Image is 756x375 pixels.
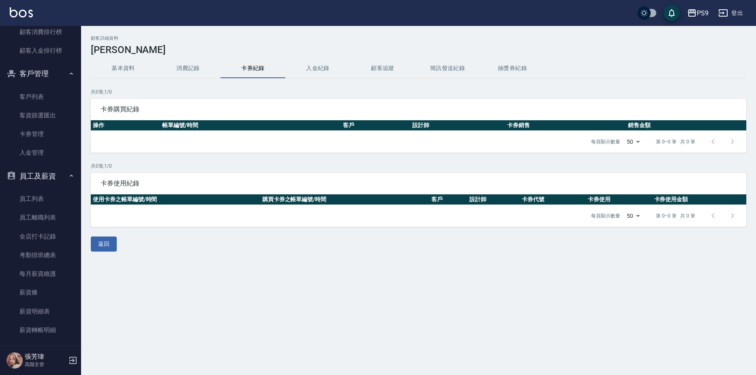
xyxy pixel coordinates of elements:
[3,143,78,162] a: 入金管理
[3,87,78,106] a: 客戶列表
[10,7,33,17] img: Logo
[626,120,746,131] th: 銷售金額
[656,212,695,219] p: 第 0–0 筆 共 0 筆
[91,120,160,131] th: 操作
[3,23,78,41] a: 顧客消費排行榜
[3,343,78,364] button: 商品管理
[25,361,66,368] p: 高階主管
[91,36,746,41] h2: 顧客詳細資料
[3,246,78,264] a: 考勤排班總表
[3,321,78,339] a: 薪資轉帳明細
[3,190,78,208] a: 員工列表
[341,120,410,131] th: 客戶
[160,120,341,131] th: 帳單編號/時間
[3,208,78,227] a: 員工離職列表
[101,179,737,187] span: 卡券使用紀錄
[520,194,586,205] th: 卡券代號
[429,194,467,205] th: 客戶
[684,5,712,21] button: PS9
[6,352,23,369] img: Person
[652,194,746,205] th: 卡券使用金額
[623,131,643,153] div: 50
[410,120,505,131] th: 設計師
[91,88,746,96] p: 共 0 筆, 1 / 0
[505,120,625,131] th: 卡券銷售
[591,138,620,145] p: 每頁顯示數量
[91,44,746,55] h3: [PERSON_NAME]
[91,237,117,251] button: 返回
[415,59,480,78] button: 簡訊發送紀錄
[3,283,78,302] a: 薪資條
[3,106,78,125] a: 客資篩選匯出
[91,59,156,78] button: 基本資料
[156,59,221,78] button: 消費記錄
[3,227,78,246] a: 全店打卡記錄
[586,194,652,205] th: 卡券使用
[480,59,545,78] button: 抽獎券紀錄
[467,194,520,205] th: 設計師
[91,162,746,170] p: 共 0 筆, 1 / 0
[3,63,78,84] button: 客戶管理
[623,205,643,227] div: 50
[260,194,430,205] th: 購買卡券之帳單編號/時間
[3,302,78,321] a: 薪資明細表
[3,166,78,187] button: 員工及薪資
[25,353,66,361] h5: 張芳瑋
[3,264,78,283] a: 每月薪資維護
[285,59,350,78] button: 入金紀錄
[91,194,260,205] th: 使用卡券之帳單編號/時間
[656,138,695,145] p: 第 0–0 筆 共 0 筆
[664,5,680,21] button: save
[101,105,737,113] span: 卡券購買紀錄
[715,6,746,21] button: 登出
[350,59,415,78] button: 顧客追蹤
[591,212,620,219] p: 每頁顯示數量
[3,125,78,143] a: 卡券管理
[3,41,78,60] a: 顧客入金排行榜
[697,8,709,18] div: PS9
[221,59,285,78] button: 卡券紀錄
